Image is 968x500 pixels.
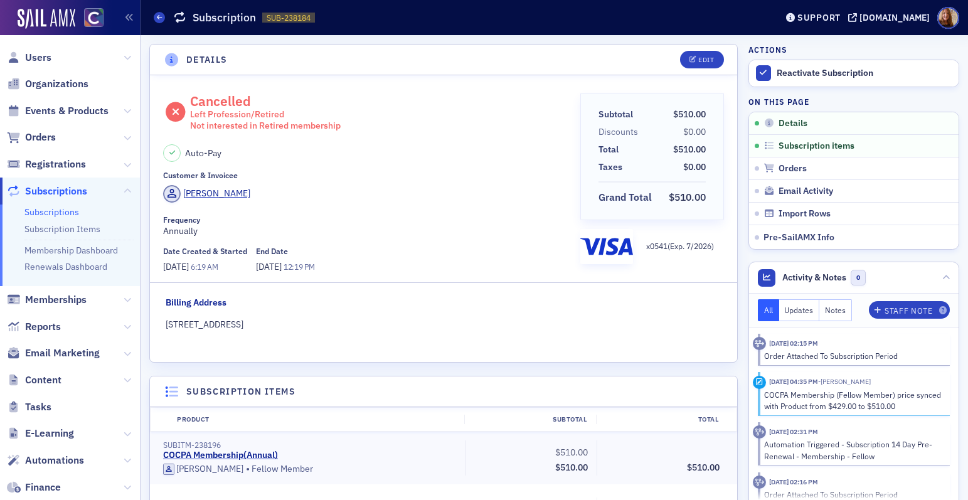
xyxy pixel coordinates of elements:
[851,270,866,285] span: 0
[163,464,243,475] a: [PERSON_NAME]
[186,53,228,66] h4: Details
[25,454,84,467] span: Automations
[764,439,942,462] div: Automation Triggered - Subscription 14 Day Pre-Renewal - Membership - Fellow
[749,60,959,87] button: Reactivate Subscription
[25,77,88,91] span: Organizations
[25,346,100,360] span: Email Marketing
[769,477,818,486] time: 5/1/2024 02:16 PM
[683,161,706,173] span: $0.00
[25,157,86,171] span: Registrations
[267,13,311,23] span: SUB-238184
[18,9,75,29] img: SailAMX
[848,13,934,22] button: [DOMAIN_NAME]
[885,307,932,314] div: Staff Note
[25,373,61,387] span: Content
[580,233,633,260] img: visa
[7,293,87,307] a: Memberships
[748,44,787,55] h4: Actions
[284,262,315,272] span: 12:19 PM
[163,261,191,272] span: [DATE]
[256,261,284,272] span: [DATE]
[753,425,766,439] div: Activity
[24,206,79,218] a: Subscriptions
[764,489,942,500] div: Order Attached To Subscription Period
[779,299,820,321] button: Updates
[185,147,221,160] span: Auto-Pay
[598,143,623,156] span: Total
[753,337,766,350] div: Activity
[464,415,596,425] div: Subtotal
[779,118,807,129] span: Details
[7,157,86,171] a: Registrations
[779,141,854,152] span: Subscription items
[596,415,728,425] div: Total
[24,245,118,256] a: Membership Dashboard
[698,56,714,63] div: Edit
[7,104,109,118] a: Events & Products
[669,191,706,203] span: $510.00
[24,261,107,272] a: Renewals Dashboard
[683,126,706,137] span: $0.00
[25,184,87,198] span: Subscriptions
[769,377,818,386] time: 4/28/2025 04:35 PM
[646,240,714,252] p: x 0541 (Exp. 7 / 2026 )
[163,215,200,225] div: Frequency
[163,450,278,461] a: COCPA Membership(Annual)
[769,427,818,436] time: 4/17/2025 02:31 PM
[687,462,720,473] span: $510.00
[246,463,250,476] span: •
[7,184,87,198] a: Subscriptions
[758,299,779,321] button: All
[598,125,638,139] div: Discounts
[25,427,74,440] span: E-Learning
[753,376,766,389] div: Activity
[190,93,341,131] div: Cancelled
[598,190,652,205] div: Grand Total
[7,481,61,494] a: Finance
[25,104,109,118] span: Events & Products
[598,190,656,205] span: Grand Total
[7,320,61,334] a: Reports
[191,262,218,272] span: 6:19 AM
[598,161,622,174] div: Taxes
[176,464,243,475] div: [PERSON_NAME]
[680,51,723,68] button: Edit
[256,247,288,256] div: End Date
[193,10,256,25] h1: Subscription
[163,247,247,256] div: Date Created & Started
[75,8,104,29] a: View Homepage
[7,454,84,467] a: Automations
[7,400,51,414] a: Tasks
[937,7,959,29] span: Profile
[7,51,51,65] a: Users
[673,109,706,120] span: $510.00
[598,143,619,156] div: Total
[797,12,841,23] div: Support
[779,208,831,220] span: Import Rows
[190,120,341,132] div: Not interested in Retired membership
[25,293,87,307] span: Memberships
[777,68,952,79] div: Reactivate Subscription
[7,346,100,360] a: Email Marketing
[163,171,238,180] div: Customer & Invoicee
[818,377,871,386] span: Sheila Duggan
[163,215,572,238] div: Annually
[163,185,250,203] a: [PERSON_NAME]
[598,161,627,174] span: Taxes
[764,350,942,361] div: Order Attached To Subscription Period
[163,440,456,450] div: SUBITM-238196
[190,109,341,120] div: Left Profession/Retired
[859,12,930,23] div: [DOMAIN_NAME]
[7,373,61,387] a: Content
[598,108,633,121] div: Subtotal
[84,8,104,28] img: SailAMX
[782,271,846,284] span: Activity & Notes
[555,447,588,458] span: $510.00
[163,463,456,476] div: Fellow Member
[598,108,637,121] span: Subtotal
[25,320,61,334] span: Reports
[753,476,766,489] div: Activity
[673,144,706,155] span: $510.00
[7,130,56,144] a: Orders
